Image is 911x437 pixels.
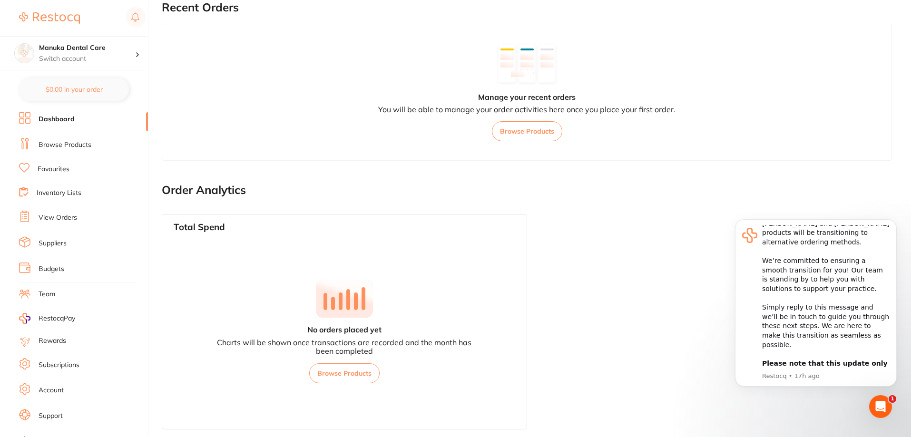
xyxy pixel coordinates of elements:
b: Please note that this update only applies to practices with one - two locations. Let us know if y... [41,155,167,190]
img: Manuka Dental Care [15,44,34,63]
a: View Orders [39,213,77,223]
a: Team [39,290,55,299]
a: Browse Products [39,140,91,150]
button: $0.00 in your order [19,78,129,101]
h4: No orders placed yet [307,325,382,334]
a: Dashboard [39,115,75,124]
a: Budgets [39,264,64,274]
p: Switch account [39,54,135,64]
a: Suppliers [39,239,67,248]
a: Inventory Lists [37,188,81,198]
iframe: Intercom live chat [869,395,892,418]
span: 1 [889,395,896,403]
h4: Manage your recent orders [478,93,576,101]
button: Browse Products [492,121,562,141]
a: RestocqPay [19,313,75,324]
iframe: Intercom notifications message [721,205,911,411]
a: Favourites [38,165,69,174]
img: RestocqPay [19,313,30,324]
a: Account [39,386,64,395]
img: Restocq Logo [19,12,80,24]
p: Message from Restocq, sent 17h ago [41,167,169,175]
h2: Order Analytics [162,184,892,197]
a: Subscriptions [39,360,79,370]
span: RestocqPay [39,314,75,323]
p: Charts will be shown once transactions are recorded and the month has been completed [210,338,479,356]
a: Support [39,411,63,421]
h2: Recent Orders [162,1,892,14]
p: You will be able to manage your order activities here once you place your first order. [378,105,676,114]
h3: Total Spend [174,222,225,233]
a: Rewards [39,336,66,346]
button: Browse Products [309,363,380,383]
h4: Manuka Dental Care [39,43,135,53]
a: Restocq Logo [19,7,80,29]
